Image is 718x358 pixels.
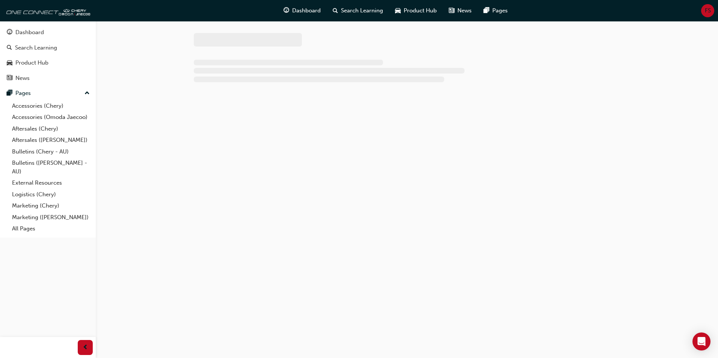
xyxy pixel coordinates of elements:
a: News [3,71,93,85]
a: Bulletins (Chery - AU) [9,146,93,158]
a: All Pages [9,223,93,235]
a: guage-iconDashboard [278,3,327,18]
a: Aftersales ([PERSON_NAME]) [9,134,93,146]
a: news-iconNews [443,3,478,18]
a: car-iconProduct Hub [389,3,443,18]
span: Search Learning [341,6,383,15]
a: Dashboard [3,26,93,39]
span: search-icon [7,45,12,51]
a: Marketing (Chery) [9,200,93,212]
button: Pages [3,86,93,100]
div: News [15,74,30,83]
a: Marketing ([PERSON_NAME]) [9,212,93,223]
span: prev-icon [83,343,88,352]
a: External Resources [9,177,93,189]
a: Accessories (Chery) [9,100,93,112]
span: Product Hub [404,6,437,15]
span: search-icon [333,6,338,15]
a: Logistics (Chery) [9,189,93,200]
a: Search Learning [3,41,93,55]
span: news-icon [7,75,12,82]
button: FS [701,4,714,17]
img: oneconnect [4,3,90,18]
span: car-icon [7,60,12,66]
span: News [457,6,472,15]
a: Product Hub [3,56,93,70]
button: DashboardSearch LearningProduct HubNews [3,24,93,86]
div: Search Learning [15,44,57,52]
div: Dashboard [15,28,44,37]
div: Product Hub [15,59,48,67]
span: up-icon [84,89,90,98]
span: Dashboard [292,6,321,15]
span: guage-icon [284,6,289,15]
a: Accessories (Omoda Jaecoo) [9,111,93,123]
span: car-icon [395,6,401,15]
a: Bulletins ([PERSON_NAME] - AU) [9,157,93,177]
div: Pages [15,89,31,98]
a: search-iconSearch Learning [327,3,389,18]
a: Aftersales (Chery) [9,123,93,135]
div: Open Intercom Messenger [692,332,710,350]
span: pages-icon [7,90,12,97]
span: Pages [492,6,508,15]
a: pages-iconPages [478,3,514,18]
span: pages-icon [484,6,489,15]
span: news-icon [449,6,454,15]
span: FS [705,6,711,15]
span: guage-icon [7,29,12,36]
